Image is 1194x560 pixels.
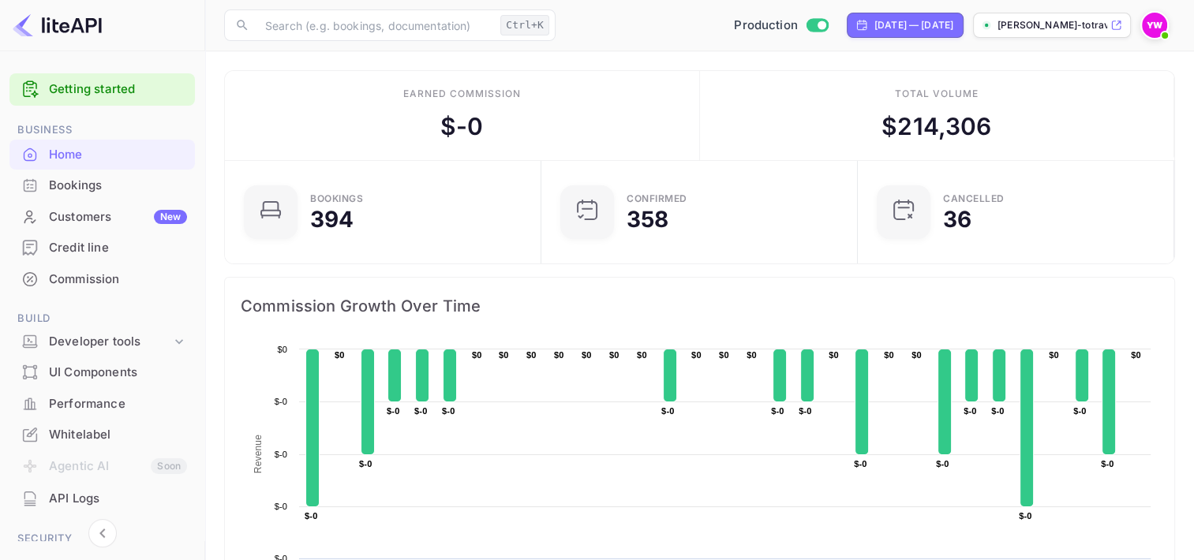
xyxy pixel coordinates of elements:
[305,511,317,521] text: $-0
[9,140,195,169] a: Home
[9,389,195,420] div: Performance
[49,333,171,351] div: Developer tools
[847,13,964,38] div: Click to change the date range period
[440,109,483,144] div: $ -0
[9,233,195,263] div: Credit line
[964,406,976,416] text: $-0
[472,350,482,360] text: $0
[1142,13,1167,38] img: Yahav Winkler
[275,450,287,459] text: $-0
[854,459,866,469] text: $-0
[88,519,117,547] button: Collapse navigation
[997,18,1107,32] p: [PERSON_NAME]-totravel...
[253,435,264,473] text: Revenue
[9,483,195,513] a: API Logs
[554,350,564,360] text: $0
[936,459,949,469] text: $-0
[1131,350,1141,360] text: $0
[49,395,187,413] div: Performance
[9,420,195,449] a: Whitelabel
[894,87,979,101] div: Total volume
[9,310,195,327] span: Build
[13,13,102,38] img: LiteAPI logo
[911,350,922,360] text: $0
[728,17,834,35] div: Switch to Sandbox mode
[275,502,287,511] text: $-0
[387,406,399,416] text: $-0
[874,18,953,32] div: [DATE] — [DATE]
[414,406,427,416] text: $-0
[277,345,287,354] text: $0
[275,397,287,406] text: $-0
[9,140,195,170] div: Home
[991,406,1004,416] text: $-0
[49,80,187,99] a: Getting started
[310,194,363,203] div: Bookings
[9,357,195,388] div: UI Components
[154,210,187,224] div: New
[49,208,187,226] div: Customers
[9,530,195,547] span: Security
[500,15,549,35] div: Ctrl+K
[884,350,894,360] text: $0
[49,271,187,289] div: Commission
[582,350,592,360] text: $0
[9,73,195,106] div: Getting started
[442,406,455,416] text: $-0
[9,121,195,139] span: Business
[943,208,971,230] div: 36
[799,406,811,416] text: $-0
[1019,511,1031,521] text: $-0
[9,328,195,356] div: Developer tools
[310,208,354,230] div: 394
[9,233,195,262] a: Credit line
[49,146,187,164] div: Home
[1049,350,1059,360] text: $0
[719,350,729,360] text: $0
[499,350,509,360] text: $0
[734,17,798,35] span: Production
[747,350,757,360] text: $0
[9,170,195,201] div: Bookings
[9,389,195,418] a: Performance
[881,109,991,144] div: $ 214,306
[9,483,195,514] div: API Logs
[335,350,345,360] text: $0
[661,406,674,416] text: $-0
[943,194,1005,203] div: CANCELLED
[627,194,687,203] div: Confirmed
[49,490,187,508] div: API Logs
[9,264,195,293] a: Commission
[9,420,195,450] div: Whitelabel
[256,9,494,41] input: Search (e.g. bookings, documentation)
[526,350,537,360] text: $0
[49,239,187,257] div: Credit line
[771,406,784,416] text: $-0
[403,87,520,101] div: Earned commission
[49,364,187,382] div: UI Components
[691,350,702,360] text: $0
[241,293,1158,319] span: Commission Growth Over Time
[9,170,195,200] a: Bookings
[609,350,619,360] text: $0
[49,426,187,444] div: Whitelabel
[637,350,647,360] text: $0
[1101,459,1114,469] text: $-0
[49,177,187,195] div: Bookings
[359,459,372,469] text: $-0
[9,357,195,386] a: UI Components
[829,350,839,360] text: $0
[1073,406,1086,416] text: $-0
[627,208,668,230] div: 358
[9,202,195,233] div: CustomersNew
[9,202,195,231] a: CustomersNew
[9,264,195,295] div: Commission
